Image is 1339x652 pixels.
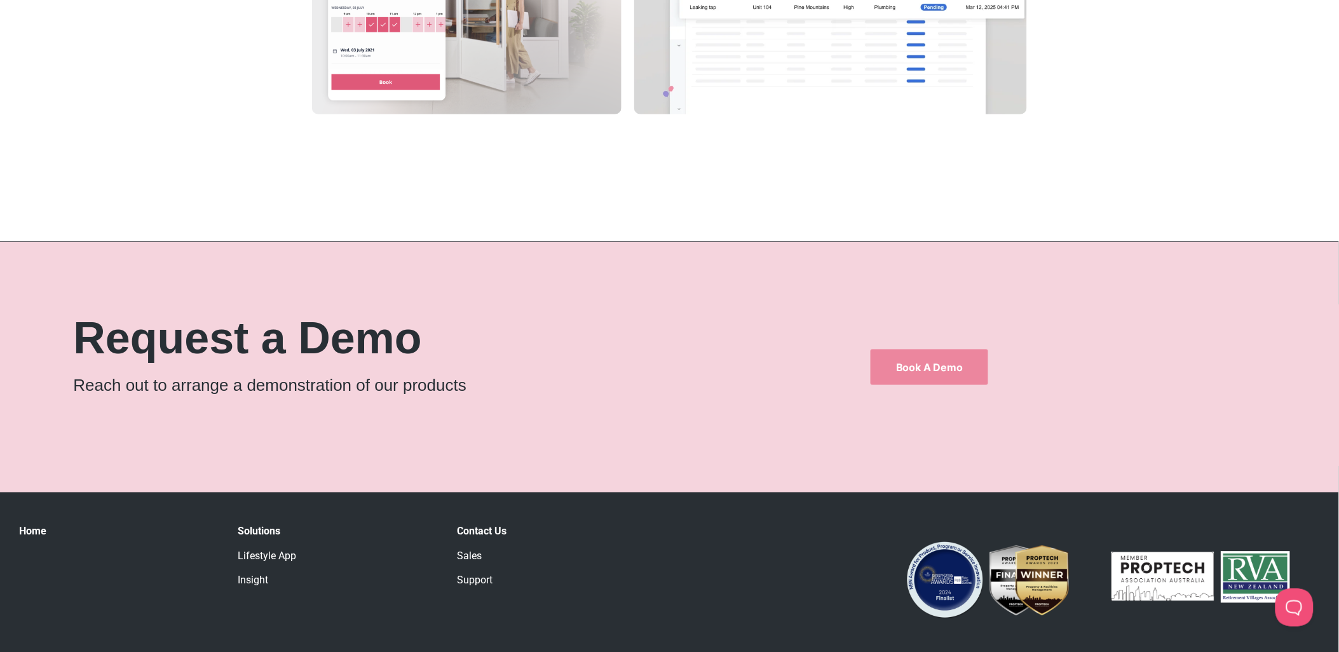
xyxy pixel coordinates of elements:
[73,316,791,360] h2: Request a Demo
[19,526,46,538] a: Home
[73,373,791,398] p: Reach out to arrange a demonstration of our products
[896,362,963,372] span: Book a Demo
[1275,588,1314,627] iframe: Toggle Customer Support
[238,526,281,538] strong: Solutions
[457,550,482,562] a: Sales
[871,350,988,385] a: Book a Demo
[457,526,506,538] strong: Contact Us
[238,574,269,587] a: Insight
[238,550,297,562] a: Lifestyle App
[457,574,493,587] a: Support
